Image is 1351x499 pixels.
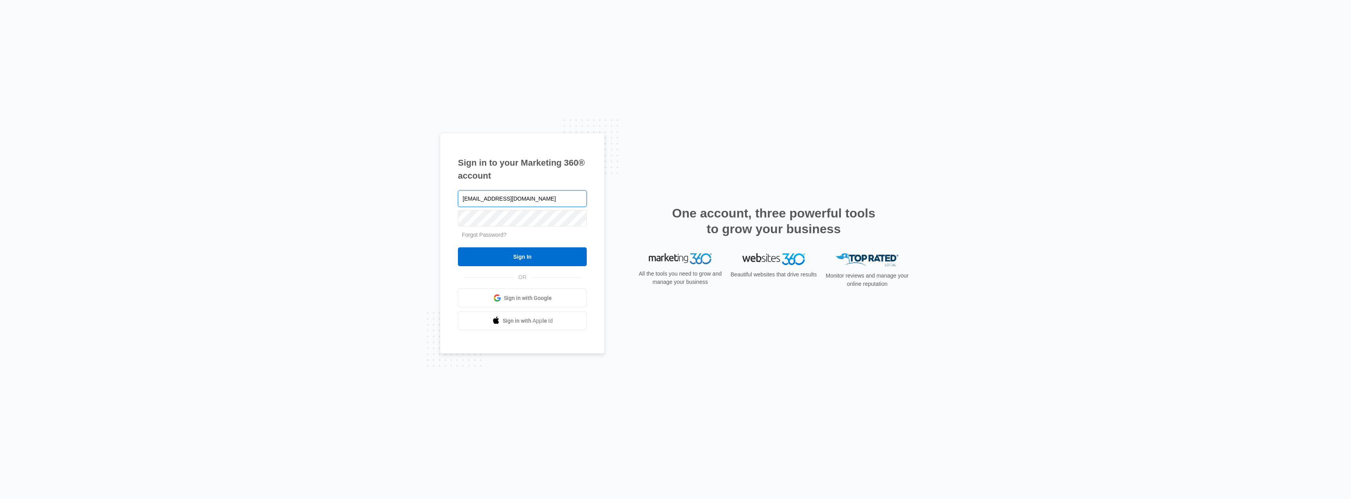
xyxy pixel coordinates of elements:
[742,253,805,265] img: Websites 360
[823,272,911,288] p: Monitor reviews and manage your online reputation
[836,253,899,266] img: Top Rated Local
[462,232,507,238] a: Forgot Password?
[458,156,587,182] h1: Sign in to your Marketing 360® account
[670,205,878,237] h2: One account, three powerful tools to grow your business
[458,190,587,207] input: Email
[649,253,712,264] img: Marketing 360
[458,247,587,266] input: Sign In
[513,273,532,281] span: OR
[504,294,552,302] span: Sign in with Google
[730,271,818,279] p: Beautiful websites that drive results
[458,311,587,330] a: Sign in with Apple Id
[458,289,587,307] a: Sign in with Google
[503,317,553,325] span: Sign in with Apple Id
[636,270,724,286] p: All the tools you need to grow and manage your business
